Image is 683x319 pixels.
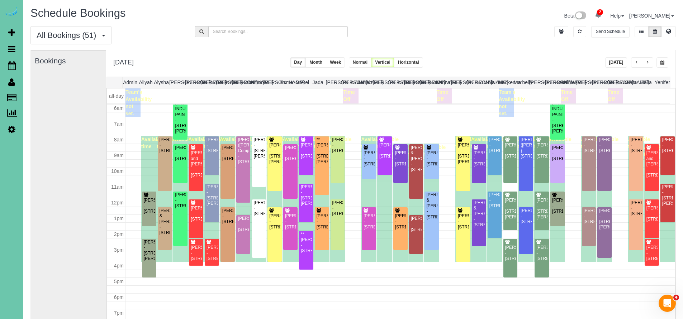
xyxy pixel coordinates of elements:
th: Reinier [560,77,576,88]
span: 8am [114,137,124,142]
th: [PERSON_NAME] [466,77,482,88]
span: Available time [393,144,414,157]
div: [PERSON_NAME] and [PERSON_NAME] - [STREET_ADDRESS] [646,150,658,178]
span: 3pm [114,247,124,253]
img: New interface [574,11,586,21]
button: All Bookings (51) [30,26,112,44]
span: Available time [408,144,430,157]
div: [PERSON_NAME] - [STREET_ADDRESS] [395,150,406,167]
th: Demona [247,77,263,88]
div: [PERSON_NAME] - [STREET_ADDRESS] [316,213,328,230]
div: [PERSON_NAME] - [STREET_ADDRESS] [520,208,532,224]
div: [PERSON_NAME] - [STREET_ADDRESS] [646,206,658,222]
span: 5pm [114,279,124,284]
th: Marbelly [513,77,529,88]
div: [PERSON_NAME] - [STREET_ADDRESS][PERSON_NAME] [599,208,610,230]
span: Available time [471,136,493,149]
span: Available time [424,144,446,157]
div: [PERSON_NAME] - [STREET_ADDRESS][PERSON_NAME] [253,137,265,159]
div: [PERSON_NAME] - [STREET_ADDRESS] [159,137,171,154]
div: [PERSON_NAME] - [STREET_ADDRESS][PERSON_NAME] [269,142,280,165]
th: [PERSON_NAME] [326,77,342,88]
div: [PERSON_NAME] - [STREET_ADDRESS] [269,213,280,230]
span: 4 [673,295,679,300]
th: Mackenna [498,77,514,88]
span: Available time [487,136,509,149]
th: [PERSON_NAME] [373,77,389,88]
h2: [DATE] [113,57,134,66]
th: Lola [482,77,498,88]
span: Available time [660,136,682,149]
span: Available time [581,136,603,149]
div: [PERSON_NAME] - [STREET_ADDRESS] [379,142,390,159]
a: 2 [591,7,605,23]
button: Send Schedule [591,26,630,37]
span: Available time [298,136,320,149]
span: Available time [236,136,257,149]
div: [PERSON_NAME] - [STREET_ADDRESS] [285,213,296,230]
div: [PERSON_NAME] - [STREET_ADDRESS] [630,137,642,154]
div: [PERSON_NAME] - [STREET_ADDRESS] [363,150,375,167]
span: Available time [534,136,556,149]
span: Available time [314,136,336,149]
button: Week [326,57,345,68]
button: Vertical [371,57,394,68]
span: Available time [628,136,650,149]
span: Available time [220,136,242,149]
span: Schedule Bookings [30,7,125,19]
span: 10am [111,168,124,174]
button: Horizontal [394,57,423,68]
div: [PERSON_NAME] - [STREET_ADDRESS] [426,150,437,167]
a: [PERSON_NAME] [629,13,674,19]
span: Available time [361,136,383,149]
div: [PERSON_NAME] - [STREET_ADDRESS] [505,142,516,159]
th: Talia [639,77,655,88]
th: [PERSON_NAME] [529,77,545,88]
span: 7pm [114,310,124,316]
span: Available time [377,136,399,149]
div: [PERSON_NAME] - [STREET_ADDRESS] [143,198,155,214]
th: Aliyah [138,77,154,88]
div: [PERSON_NAME] - [STREET_ADDRESS] [332,137,343,154]
th: Jada [310,77,326,88]
button: Day [290,57,306,68]
span: 12pm [111,200,124,206]
div: [PERSON_NAME] - [STREET_ADDRESS][PERSON_NAME] [300,184,312,207]
th: [PERSON_NAME] [200,77,216,88]
div: [PERSON_NAME] - [STREET_ADDRESS] [536,245,547,261]
div: [PERSON_NAME] ([PERSON_NAME]) Comp - [STREET_ADDRESS] [238,137,249,165]
div: [PERSON_NAME] - [STREET_ADDRESS] [253,200,265,217]
div: [PERSON_NAME] - [STREET_ADDRESS] [411,216,422,232]
div: [PERSON_NAME] - [STREET_ADDRESS] [238,216,249,232]
span: Available time [251,136,273,149]
span: Available time [157,136,179,149]
div: [PERSON_NAME] - [STREET_ADDRESS] [332,200,343,217]
th: Esme [279,77,295,88]
div: [PERSON_NAME] - [STREET_ADDRESS] [457,213,469,230]
div: [PERSON_NAME] and [PERSON_NAME] - [STREET_ADDRESS] [190,150,202,178]
th: [PERSON_NAME] [232,77,248,88]
div: [PERSON_NAME] - [STREET_ADDRESS][PERSON_NAME] [457,142,469,165]
th: [PERSON_NAME] [545,77,561,88]
div: [PERSON_NAME] - [STREET_ADDRESS] [583,137,595,154]
div: [PERSON_NAME] - [STREET_ADDRESS] [222,145,233,161]
div: [PERSON_NAME] - [STREET_ADDRESS][PERSON_NAME] [143,240,155,262]
div: [PERSON_NAME] & [PERSON_NAME] - [STREET_ADDRESS] [426,192,437,220]
th: Yenifer [654,77,670,88]
img: Automaid Logo [4,7,19,17]
div: [PERSON_NAME] & [PERSON_NAME] - [STREET_ADDRESS] [473,200,485,228]
span: Available time [518,136,540,149]
div: [PERSON_NAME] - [STREET_ADDRESS][PERSON_NAME] [662,184,673,207]
a: Help [610,13,624,19]
th: [PERSON_NAME] [607,77,623,88]
button: Normal [349,57,371,68]
div: [PERSON_NAME] - [STREET_ADDRESS] [662,137,673,154]
th: [PERSON_NAME] [451,77,467,88]
span: 6pm [114,294,124,300]
th: Admin [122,77,138,88]
input: Search Bookings.. [208,26,348,37]
div: [PERSON_NAME] ([PERSON_NAME] ) - [STREET_ADDRESS] [520,137,532,159]
th: [PERSON_NAME] [216,77,232,88]
div: [PERSON_NAME] & [PERSON_NAME] - [STREET_ADDRESS] [411,145,422,173]
span: 9am [114,153,124,158]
